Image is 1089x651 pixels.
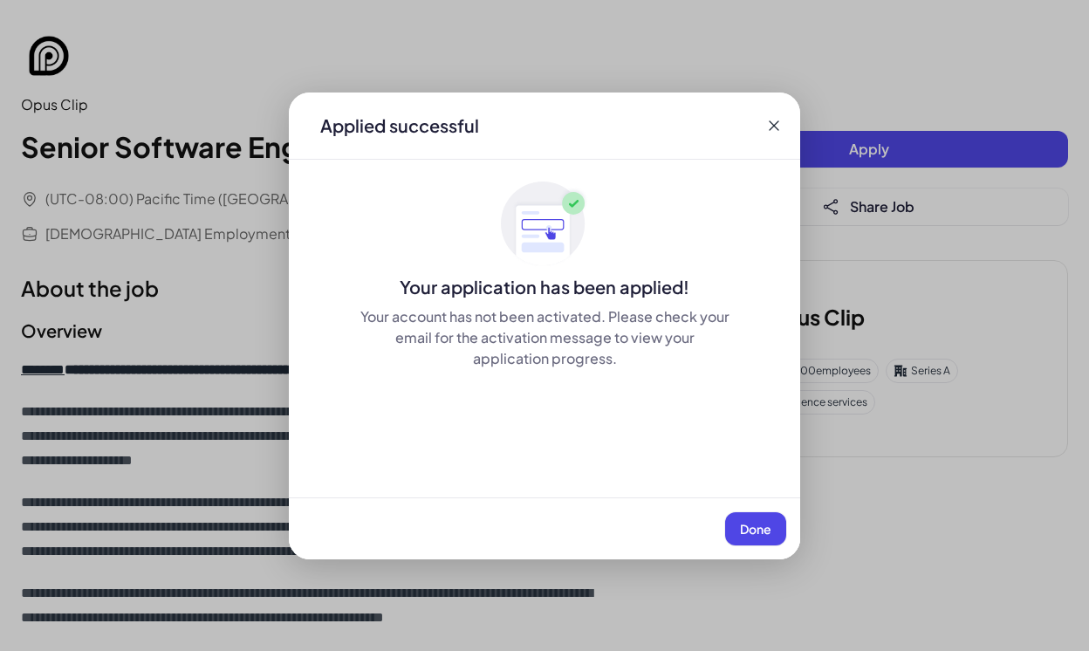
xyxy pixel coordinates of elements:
[359,306,730,369] div: Your account has not been activated. Please check your email for the activation message to view y...
[289,275,800,299] div: Your application has been applied!
[740,521,771,537] span: Done
[725,512,786,545] button: Done
[320,113,479,138] div: Applied successful
[501,181,588,268] img: ApplyedMaskGroup3.svg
